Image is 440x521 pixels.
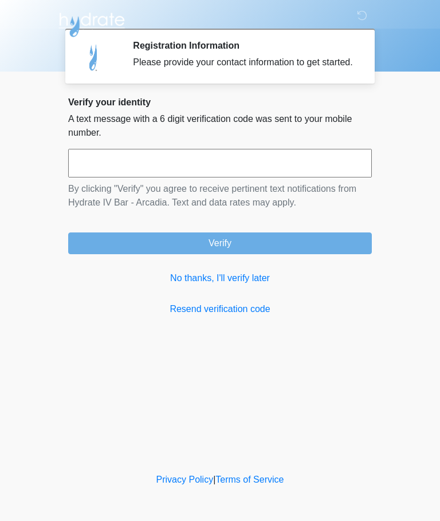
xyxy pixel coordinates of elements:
img: Agent Avatar [77,40,111,74]
a: | [213,475,215,484]
a: Resend verification code [68,302,372,316]
a: Terms of Service [215,475,284,484]
div: Please provide your contact information to get started. [133,56,355,69]
p: A text message with a 6 digit verification code was sent to your mobile number. [68,112,372,140]
a: No thanks, I'll verify later [68,271,372,285]
button: Verify [68,232,372,254]
a: Privacy Policy [156,475,214,484]
h2: Verify your identity [68,97,372,108]
img: Hydrate IV Bar - Arcadia Logo [57,9,127,38]
p: By clicking "Verify" you agree to receive pertinent text notifications from Hydrate IV Bar - Arca... [68,182,372,210]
